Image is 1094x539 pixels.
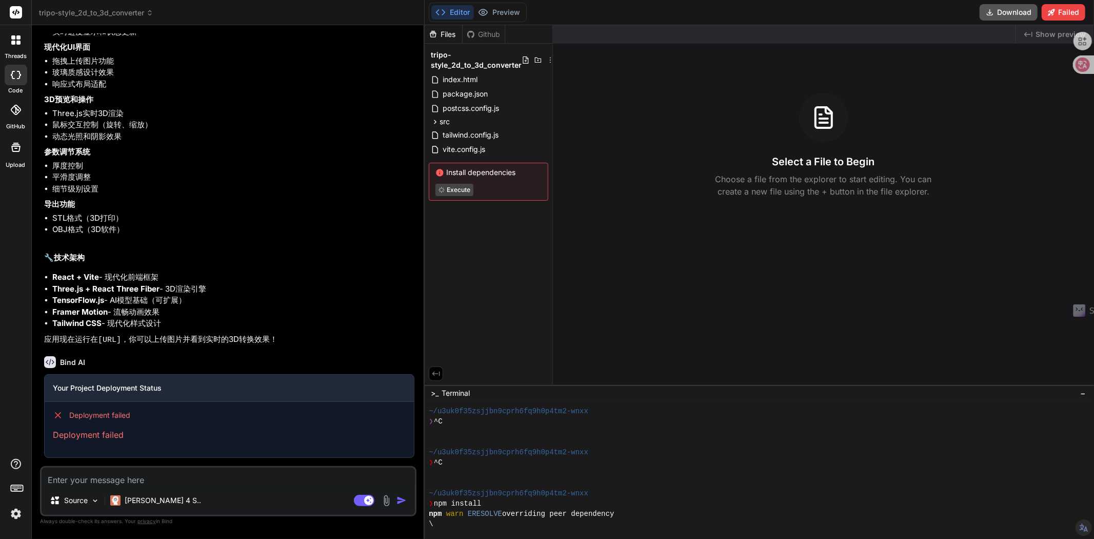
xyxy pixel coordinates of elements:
button: Failed [1042,4,1085,21]
li: 平滑度调整 [52,171,414,183]
strong: 3D预览和操作 [44,94,93,104]
span: − [1080,388,1086,398]
label: threads [5,52,27,61]
strong: Tailwind CSS [52,318,102,328]
li: 动态光照和阴影效果 [52,131,414,143]
strong: Three.js + React Three Fiber [52,284,160,294]
span: overriding peer dependency [502,509,614,519]
li: - 现代化前端框架 [52,272,414,283]
span: npm install [434,498,481,509]
li: - 现代化样式设计 [52,318,414,330]
li: 玻璃质感设计效果 [52,67,414,79]
span: package.json [442,88,489,100]
span: tailwind.config.js [442,129,500,141]
p: Always double-check its answers. Your in Bind [40,516,416,526]
span: privacy [137,518,156,524]
img: attachment [381,495,392,507]
span: Deployment failed [69,410,130,420]
p: Deployment failed [53,429,406,441]
li: STL格式（3D打印） [52,213,414,224]
div: Github [463,29,505,40]
li: - 流畅动画效果 [52,306,414,318]
label: Upload [6,161,26,169]
h3: Your Project Deployment Status [53,383,406,393]
button: Execute [435,184,473,196]
img: Claude 4 Sonnet [110,495,121,506]
span: index.html [442,73,479,86]
p: Source [64,495,88,506]
span: >_ [431,388,439,398]
strong: 现代化UI界面 [44,42,90,52]
img: settings [7,505,25,523]
button: Preview [474,5,524,20]
span: ~/u3uk0f35zsjjbn9cprh6fq9h0p4tm2-wnxx [429,488,588,498]
strong: 参数调节系统 [44,147,90,157]
button: Download [980,4,1038,21]
img: icon [396,495,407,506]
strong: 技术架构 [54,253,85,262]
strong: 导出功能 [44,199,75,209]
p: Choose a file from the explorer to start editing. You can create a new file using the + button in... [709,173,939,198]
strong: Framer Motion [52,307,108,317]
img: Pick Models [91,496,100,505]
p: [PERSON_NAME] 4 S.. [125,495,201,506]
span: src [440,117,450,127]
span: ~/u3uk0f35zsjjbn9cprh6fq9h0p4tm2-wnxx [429,447,588,457]
li: 拖拽上传图片功能 [52,55,414,67]
span: postcss.config.js [442,102,500,114]
strong: TensorFlow.js [52,295,104,305]
span: ❯ [429,498,434,509]
h3: Select a File to Begin [772,155,875,169]
li: - AI模型基础（可扩展） [52,295,414,306]
h2: 🔧 [44,252,414,264]
li: - 3D渲染引擎 [52,283,414,295]
span: tripo-style_2d_to_3d_converter [431,50,522,70]
label: GitHub [6,122,25,131]
li: Three.js实时3D渲染 [52,108,414,120]
p: 应用现在运行在 ，你可以上传图片并看到实时的3D转换效果！ [44,334,414,346]
h6: Bind AI [60,357,85,368]
span: ERESOLVE [468,509,502,519]
span: Terminal [442,388,470,398]
span: ^C [434,457,443,468]
div: Files [425,29,462,40]
span: tripo-style_2d_to_3d_converter [39,8,153,18]
strong: React + Vite [52,272,99,282]
span: ^C [434,416,443,427]
span: npm [429,509,442,519]
span: Install dependencies [435,167,542,178]
button: − [1078,385,1088,401]
li: 鼠标交互控制（旋转、缩放） [52,119,414,131]
span: Show preview [1036,29,1086,40]
li: OBJ格式（3D软件） [52,224,414,236]
span: vite.config.js [442,143,486,156]
button: Editor [431,5,474,20]
span: ❯ [429,457,434,468]
li: 厚度控制 [52,160,414,172]
span: \ [429,519,433,529]
label: code [9,86,23,95]
li: 细节级别设置 [52,183,414,195]
code: [URL] [98,336,121,344]
li: 响应式布局适配 [52,79,414,90]
span: ❯ [429,416,434,427]
span: warn [446,509,464,519]
span: ~/u3uk0f35zsjjbn9cprh6fq9h0p4tm2-wnxx [429,406,588,416]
